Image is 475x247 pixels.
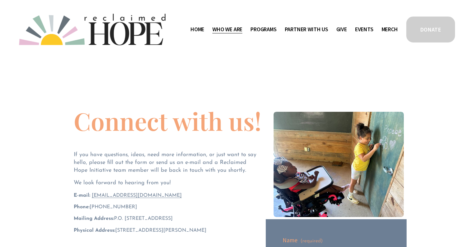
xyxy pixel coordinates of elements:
[74,205,90,210] strong: Phone:
[19,14,166,45] img: Reclaimed Hope Initiative
[74,228,206,233] span: [STREET_ADDRESS][PERSON_NAME]
[405,16,456,43] a: DONATE
[250,24,277,34] a: folder dropdown
[74,216,114,221] strong: Mailing Address:
[74,152,258,173] span: If you have questions, ideas, need more information, or just want to say hello, please fill out t...
[74,228,115,233] strong: Physical Address:
[190,24,204,34] a: Home
[285,25,328,34] span: Partner With Us
[74,205,137,210] span: ‪[PHONE_NUMBER]‬
[382,24,398,34] a: Merch
[74,216,173,221] span: P.O. [STREET_ADDRESS]
[92,193,182,198] a: [EMAIL_ADDRESS][DOMAIN_NAME]
[212,24,242,34] a: folder dropdown
[74,109,261,133] h1: Connect with us!
[74,180,171,186] span: We look forward to hearing from you!
[355,24,374,34] a: Events
[336,24,347,34] a: Give
[300,239,323,244] span: (required)
[250,25,277,34] span: Programs
[212,25,242,34] span: Who We Are
[74,193,90,198] strong: E-mail:
[285,24,328,34] a: folder dropdown
[283,236,298,245] span: Name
